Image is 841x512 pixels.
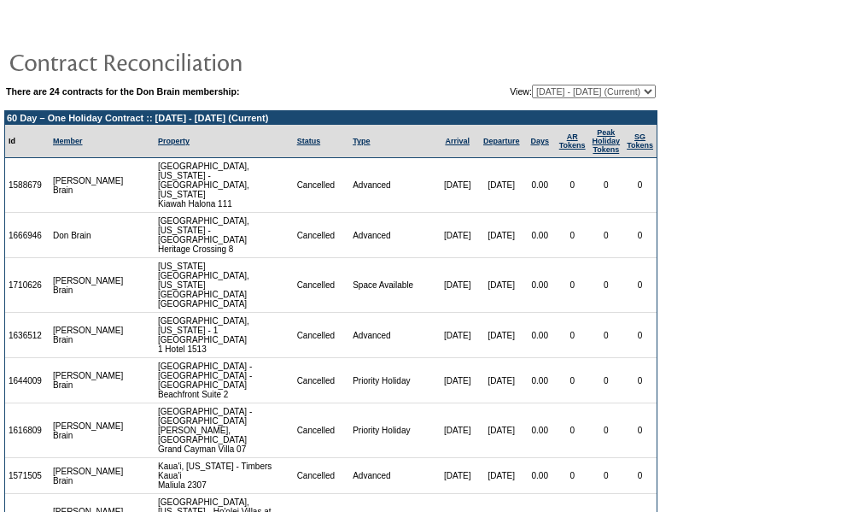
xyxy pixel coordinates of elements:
td: 0 [623,158,657,213]
td: Advanced [349,158,435,213]
a: Member [53,137,83,145]
td: Cancelled [294,458,350,494]
a: SGTokens [627,132,653,150]
td: [DATE] [435,158,478,213]
td: 0 [623,458,657,494]
td: 0 [623,313,657,358]
td: 0.00 [524,213,556,258]
td: [GEOGRAPHIC_DATA] - [GEOGRAPHIC_DATA][PERSON_NAME], [GEOGRAPHIC_DATA] Grand Cayman Villa 07 [155,403,294,458]
td: 1636512 [5,313,50,358]
td: 0 [589,158,624,213]
td: 0 [556,158,589,213]
td: [GEOGRAPHIC_DATA] - [GEOGRAPHIC_DATA] - [GEOGRAPHIC_DATA] Beachfront Suite 2 [155,358,294,403]
a: Type [353,137,370,145]
td: Priority Holiday [349,358,435,403]
td: Don Brain [50,213,127,258]
td: [DATE] [479,258,524,313]
td: 1710626 [5,258,50,313]
a: Days [530,137,549,145]
td: Cancelled [294,158,350,213]
a: ARTokens [559,132,586,150]
td: [DATE] [435,213,478,258]
td: 0 [589,403,624,458]
td: [GEOGRAPHIC_DATA], [US_STATE] - 1 [GEOGRAPHIC_DATA] 1 Hotel 1513 [155,313,294,358]
td: 1666946 [5,213,50,258]
td: 0 [589,258,624,313]
td: [US_STATE][GEOGRAPHIC_DATA], [US_STATE][GEOGRAPHIC_DATA] [GEOGRAPHIC_DATA] [155,258,294,313]
a: Peak HolidayTokens [593,128,621,154]
td: [DATE] [479,358,524,403]
td: 1571505 [5,458,50,494]
td: 0.00 [524,358,556,403]
td: 0 [623,213,657,258]
td: 0.00 [524,258,556,313]
td: [DATE] [435,458,478,494]
td: 0 [589,358,624,403]
td: 0 [589,213,624,258]
td: 0 [556,358,589,403]
td: [DATE] [479,313,524,358]
td: 0 [623,258,657,313]
td: [PERSON_NAME] Brain [50,313,127,358]
td: [GEOGRAPHIC_DATA], [US_STATE] - [GEOGRAPHIC_DATA], [US_STATE] Kiawah Halona 111 [155,158,294,213]
td: Id [5,125,50,158]
td: 0.00 [524,458,556,494]
td: [PERSON_NAME] Brain [50,158,127,213]
td: [PERSON_NAME] Brain [50,403,127,458]
a: Arrival [445,137,470,145]
td: [DATE] [479,213,524,258]
td: 0 [556,403,589,458]
td: 60 Day – One Holiday Contract :: [DATE] - [DATE] (Current) [5,111,657,125]
td: Cancelled [294,403,350,458]
a: Property [158,137,190,145]
img: pgTtlContractReconciliation.gif [9,44,350,79]
td: Cancelled [294,258,350,313]
td: Advanced [349,458,435,494]
td: [DATE] [435,258,478,313]
td: 1588679 [5,158,50,213]
td: [DATE] [435,313,478,358]
td: 1616809 [5,403,50,458]
td: 1644009 [5,358,50,403]
td: Advanced [349,213,435,258]
td: [PERSON_NAME] Brain [50,358,127,403]
td: Kaua'i, [US_STATE] - Timbers Kaua'i Maliula 2307 [155,458,294,494]
td: [DATE] [479,403,524,458]
td: 0 [556,258,589,313]
td: 0 [589,458,624,494]
td: 0.00 [524,158,556,213]
td: 0.00 [524,313,556,358]
td: 0 [623,358,657,403]
b: There are 24 contracts for the Don Brain membership: [6,86,240,97]
td: [DATE] [435,403,478,458]
td: [PERSON_NAME] Brain [50,258,127,313]
td: View: [406,85,656,98]
td: 0 [589,313,624,358]
td: Cancelled [294,358,350,403]
td: [DATE] [435,358,478,403]
td: [GEOGRAPHIC_DATA], [US_STATE] - [GEOGRAPHIC_DATA] Heritage Crossing 8 [155,213,294,258]
td: [DATE] [479,158,524,213]
td: 0 [556,458,589,494]
td: Space Available [349,258,435,313]
td: Advanced [349,313,435,358]
a: Status [297,137,321,145]
a: Departure [483,137,520,145]
td: 0.00 [524,403,556,458]
td: [DATE] [479,458,524,494]
td: Cancelled [294,213,350,258]
td: 0 [556,313,589,358]
td: 0 [623,403,657,458]
td: [PERSON_NAME] Brain [50,458,127,494]
td: Priority Holiday [349,403,435,458]
td: Cancelled [294,313,350,358]
td: 0 [556,213,589,258]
